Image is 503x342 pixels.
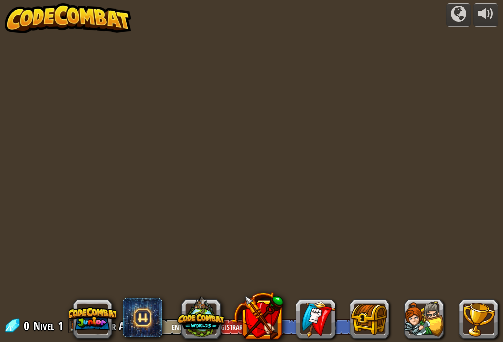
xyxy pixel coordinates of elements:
img: CodeCombat - Learn how to code by playing a game [5,3,131,33]
span: 0 [24,318,32,334]
button: Ajustar volúmen [473,3,498,27]
span: Nivel [33,318,54,334]
button: Campañas [446,3,471,27]
span: 1 [58,318,63,334]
